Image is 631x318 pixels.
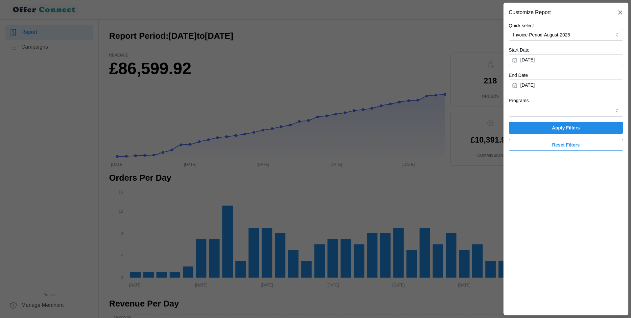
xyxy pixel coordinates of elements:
[509,29,623,41] button: Invoice-Period-August-2025
[509,139,623,151] button: Reset Filters
[509,72,528,79] label: End Date
[509,47,529,54] label: Start Date
[552,139,580,150] span: Reset Filters
[509,79,623,91] button: [DATE]
[509,10,551,15] h2: Customize Report
[552,122,580,133] span: Apply Filters
[509,22,623,29] p: Quick select
[509,54,623,66] button: [DATE]
[509,122,623,134] button: Apply Filters
[509,97,529,104] label: Programs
